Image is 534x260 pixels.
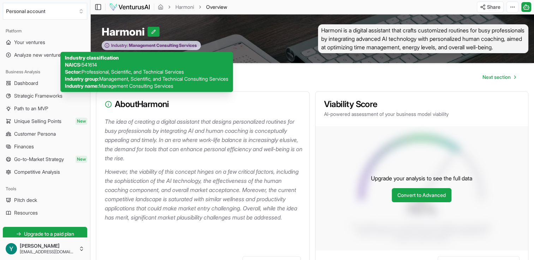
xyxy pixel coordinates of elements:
[3,116,87,127] a: Unique Selling PointsNew
[175,4,194,11] a: Harmoni
[477,1,504,13] button: Share
[324,111,520,118] p: AI-powered assessment of your business model viability
[3,166,87,178] a: Competitive Analysis
[3,227,87,241] a: Upgrade to a paid plan
[318,24,529,53] span: Harmoni is a digital assistant that crafts customized routines for busy professionals by integrat...
[3,183,87,194] div: Tools
[3,154,87,165] a: Go-to-Market StrategyNew
[14,197,37,204] span: Pitch deck
[3,207,87,218] a: Resources
[3,66,87,78] div: Business Analysis
[105,167,304,222] p: However, the viability of this concept hinges on a few critical factors, including the sophistica...
[128,43,197,48] span: Management Consulting Services
[482,74,511,81] span: Next section
[82,62,97,68] span: 541614
[14,130,56,137] span: Customer Persona
[105,100,301,109] h3: About Harmoni
[6,243,17,254] img: ACg8ocLWvpEB-dQLibkiTGIv9_UFv3tkeSAllJhKVXmxzfCBjDxGPg=s96-c
[3,141,87,152] a: Finances
[109,3,150,11] img: logo
[105,117,304,163] p: The idea of creating a digital assistant that designs personalized routines for busy professional...
[14,80,38,87] span: Dashboard
[477,70,521,84] nav: pagination
[477,70,521,84] a: Go to next page
[158,4,227,11] nav: breadcrumb
[14,92,62,99] span: Strategic Frameworks
[99,76,228,82] span: Management, Scientific, and Technical Consulting Services
[65,69,82,75] span: Sector:
[3,49,87,61] a: Analyze new venture
[3,3,87,20] button: Select an organization
[3,37,87,48] a: Your ventures
[65,76,99,82] span: Industry group:
[371,174,472,182] p: Upgrade your analysis to see the full data
[3,90,87,101] a: Strategic Frameworks
[206,4,227,11] span: Overview
[102,25,148,38] span: Harmoni
[3,25,87,37] div: Platform
[14,168,60,175] span: Competitive Analysis
[111,43,128,48] span: Industry:
[14,51,61,58] span: Analyze new venture
[99,83,173,89] span: Management Consulting Services
[3,194,87,206] a: Pitch deck
[65,83,99,89] span: Industry name:
[14,39,45,46] span: Your ventures
[82,69,184,75] span: Professional, Scientific, and Technical Services
[76,118,87,125] span: New
[14,105,48,112] span: Path to an MVP
[3,103,87,114] a: Path to an MVP
[20,243,76,249] span: [PERSON_NAME]
[3,128,87,140] a: Customer Persona
[14,143,34,150] span: Finances
[20,249,76,255] span: [EMAIL_ADDRESS][DOMAIN_NAME]
[14,156,64,163] span: Go-to-Market Strategy
[14,209,38,216] span: Resources
[102,41,201,50] button: Industry:Management Consulting Services
[3,240,87,257] button: [PERSON_NAME][EMAIL_ADDRESS][DOMAIN_NAME]
[392,188,451,202] a: Convert to Advanced
[324,100,520,109] h3: Viability Score
[3,78,87,89] a: DashboardNew
[24,230,74,237] span: Upgrade to a paid plan
[14,118,61,125] span: Unique Selling Points
[65,62,82,68] span: NAICS:
[487,4,500,11] span: Share
[76,156,87,163] span: New
[65,54,228,61] div: Industry classification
